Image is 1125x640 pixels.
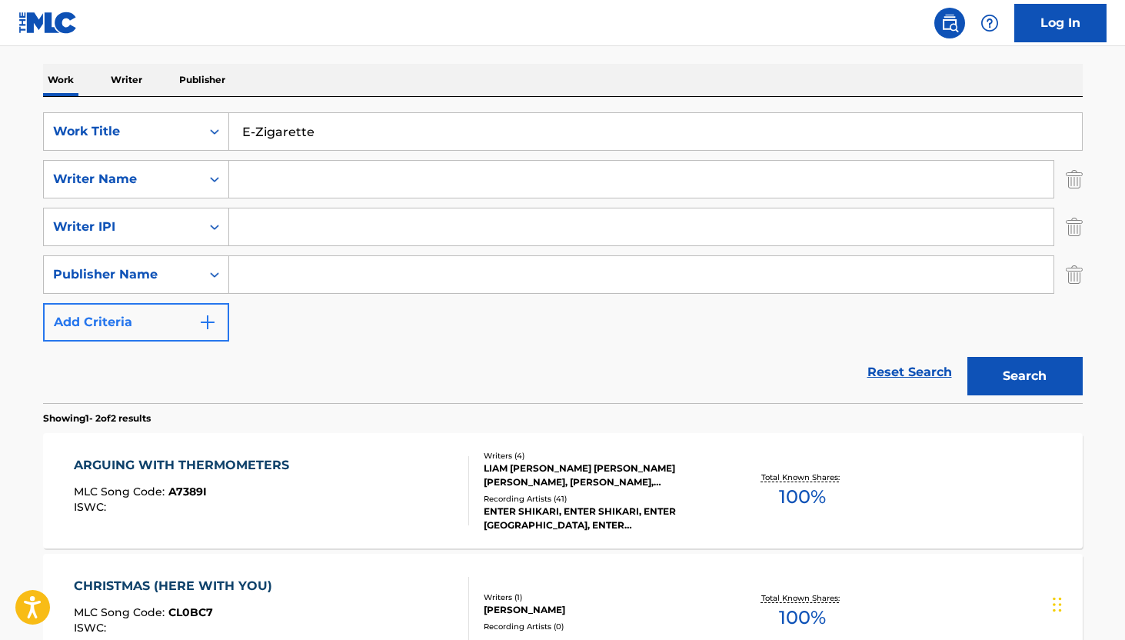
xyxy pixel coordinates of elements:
p: Total Known Shares: [761,472,844,483]
p: Showing 1 - 2 of 2 results [43,412,151,425]
img: Delete Criterion [1066,255,1083,294]
div: Publisher Name [53,265,191,284]
button: Search [967,357,1083,395]
div: Recording Artists ( 41 ) [484,493,716,505]
p: Total Known Shares: [761,592,844,604]
a: Public Search [934,8,965,38]
a: Log In [1014,4,1107,42]
img: Delete Criterion [1066,160,1083,198]
iframe: Chat Widget [1048,566,1125,640]
div: Writer Name [53,170,191,188]
p: Writer [106,64,147,96]
div: Recording Artists ( 0 ) [484,621,716,632]
a: Reset Search [860,355,960,389]
span: MLC Song Code : [74,485,168,498]
div: CHRISTMAS (HERE WITH YOU) [74,577,280,595]
img: MLC Logo [18,12,78,34]
button: Add Criteria [43,303,229,342]
div: Writer IPI [53,218,191,236]
span: 100 % [779,483,826,511]
p: Publisher [175,64,230,96]
span: CL0BC7 [168,605,213,619]
div: [PERSON_NAME] [484,603,716,617]
span: ISWC : [74,621,110,635]
span: A7389I [168,485,207,498]
div: Work Title [53,122,191,141]
p: Work [43,64,78,96]
form: Search Form [43,112,1083,403]
span: MLC Song Code : [74,605,168,619]
img: search [940,14,959,32]
div: Writers ( 1 ) [484,592,716,603]
div: Help [974,8,1005,38]
div: ENTER SHIKARI, ENTER SHIKARI, ENTER [GEOGRAPHIC_DATA], ENTER [GEOGRAPHIC_DATA], ENTER [GEOGRAPHIC... [484,505,716,532]
a: ARGUING WITH THERMOMETERSMLC Song Code:A7389IISWC:Writers (4)LIAM [PERSON_NAME] [PERSON_NAME] [PE... [43,433,1083,548]
div: ARGUING WITH THERMOMETERS [74,456,297,475]
div: LIAM [PERSON_NAME] [PERSON_NAME] [PERSON_NAME], [PERSON_NAME], [PERSON_NAME] [PERSON_NAME] [484,462,716,489]
span: 100 % [779,604,826,632]
img: help [980,14,999,32]
img: Delete Criterion [1066,208,1083,246]
span: ISWC : [74,500,110,514]
div: Writers ( 4 ) [484,450,716,462]
div: Drag [1053,582,1062,628]
img: 9d2ae6d4665cec9f34b9.svg [198,313,217,332]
